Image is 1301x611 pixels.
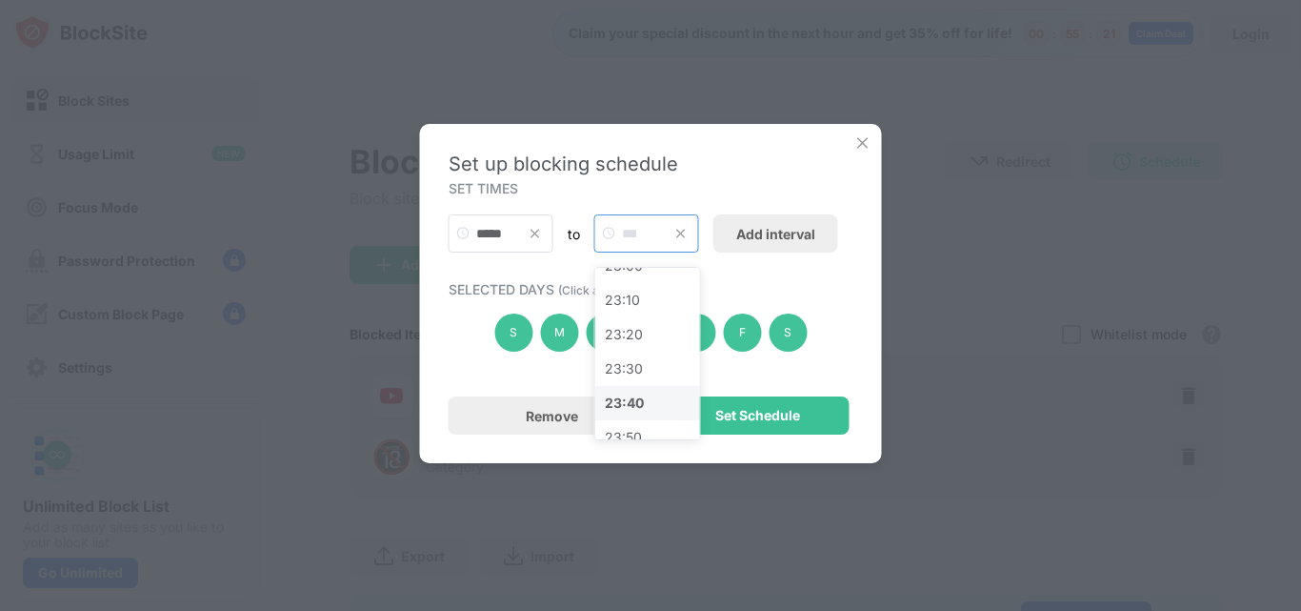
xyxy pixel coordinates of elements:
div: Set up blocking schedule [449,153,853,175]
div: F [723,314,761,352]
img: schedule-clock.svg [602,226,616,240]
img: schedule-clock.svg [456,226,470,240]
img: x-button.svg [853,133,872,153]
div: Add interval [736,226,815,242]
div: 23:40 [595,386,700,420]
div: S [769,314,807,352]
div: SET TIMES [449,180,849,195]
div: 23:20 [595,317,700,352]
img: x-button.svg [673,226,689,241]
div: S [494,314,532,352]
div: 23:30 [595,352,700,386]
span: (Click a day to deactivate) [558,283,699,297]
div: M [540,314,578,352]
div: T [586,314,624,352]
div: Remove [526,408,578,424]
div: to [553,226,594,242]
div: SELECTED DAYS [449,281,849,297]
div: 23:10 [595,283,700,317]
img: x-button.svg [528,226,543,241]
div: 23:50 [595,420,700,455]
div: Set Schedule [715,408,800,423]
